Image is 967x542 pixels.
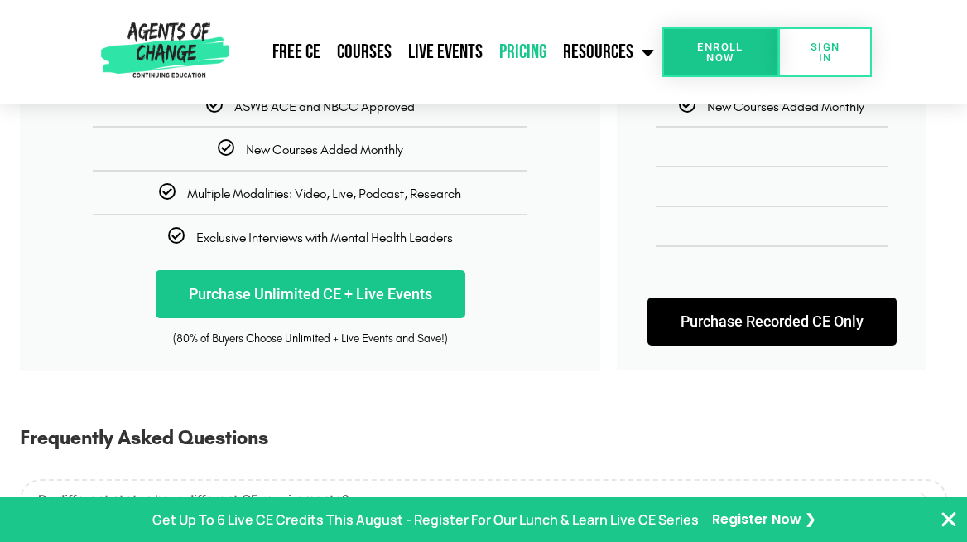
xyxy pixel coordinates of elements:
[939,510,959,530] button: Close Banner
[805,41,845,63] span: SIGN IN
[20,479,947,520] a: Do different states have different CE requirements?
[491,31,555,73] a: Pricing
[246,142,403,157] span: New Courses Added Monthly
[196,230,453,245] span: Exclusive Interviews with Mental Health Leaders
[156,270,465,318] a: Purchase Unlimited CE + Live Events
[234,99,415,114] span: ASWB ACE and NBCC Approved
[707,99,864,114] span: New Courses Added Monthly
[45,331,575,347] div: (80% of Buyers Choose Unlimited + Live Events and Save!)
[400,31,491,73] a: Live Events
[555,31,662,73] a: Resources
[647,298,897,346] a: Purchase Recorded CE Only
[20,422,947,470] h3: Frequently Asked Questions
[152,508,699,532] p: Get Up To 6 Live CE Credits This August - Register For Our Lunch & Learn Live CE Series
[712,508,815,532] a: Register Now ❯
[187,186,461,201] span: Multiple Modalities: Video, Live, Podcast, Research
[264,31,329,73] a: Free CE
[778,27,872,77] a: SIGN IN
[329,31,400,73] a: Courses
[662,27,779,77] a: Enroll Now
[689,41,753,63] span: Enroll Now
[235,31,662,73] nav: Menu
